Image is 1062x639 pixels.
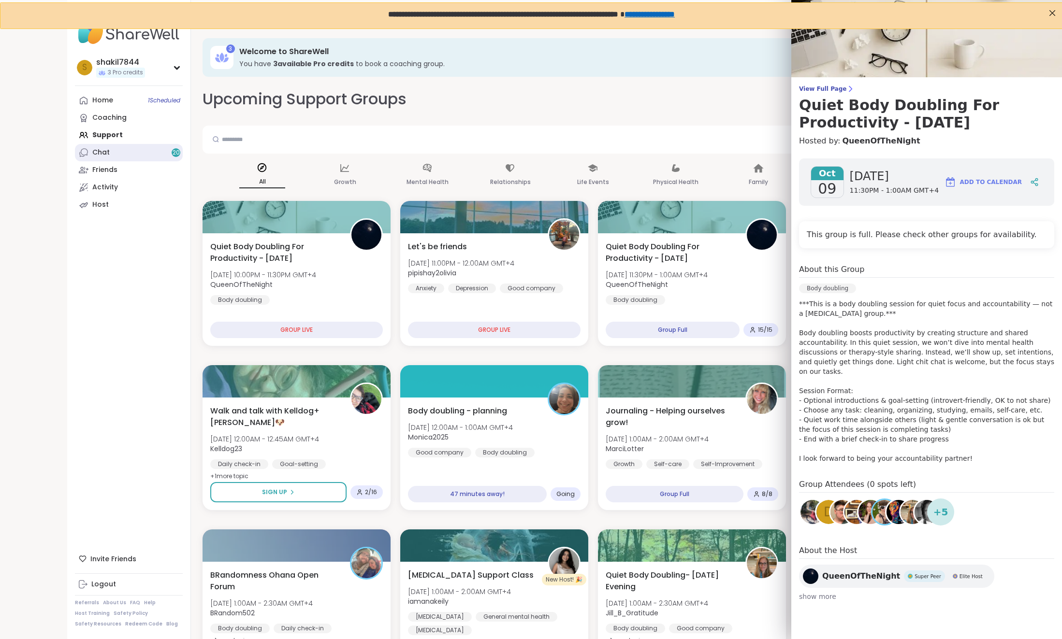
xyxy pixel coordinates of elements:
[549,220,579,250] img: pipishay2olivia
[606,295,665,305] div: Body doubling
[475,448,535,457] div: Body doubling
[885,498,912,525] a: Erin32
[210,624,270,633] div: Body doubling
[811,167,844,180] span: Oct
[125,621,162,627] a: Redeem Code
[210,295,270,305] div: Body doubling
[210,444,242,454] b: Kelldog23
[210,280,273,289] b: QueenOfTheNight
[953,574,958,579] img: Elite Host
[148,97,180,104] span: 1 Scheduled
[606,598,708,608] span: [DATE] 1:00AM - 2:30AM GMT+4
[606,270,708,280] span: [DATE] 11:30PM - 1:00AM GMT+4
[799,592,1054,601] span: show more
[92,113,127,123] div: Coaching
[749,176,768,188] p: Family
[210,598,313,608] span: [DATE] 1:00AM - 2:30AM GMT+4
[908,574,913,579] img: Super Peer
[606,459,642,469] div: Growth
[210,241,339,264] span: Quiet Body Doubling For Productivity - [DATE]
[210,459,268,469] div: Daily check-in
[103,599,126,606] a: About Us
[239,46,970,57] h3: Welcome to ShareWell
[799,479,1054,493] h4: Group Attendees (0 spots left)
[408,258,514,268] span: [DATE] 11:00PM - 12:00AM GMT+4
[365,488,377,496] span: 2 / 16
[114,610,148,617] a: Safety Policy
[500,284,563,293] div: Good company
[448,284,496,293] div: Depression
[807,229,1047,241] h4: This group is full. Please check other groups for availability.
[75,196,183,213] a: Host
[351,220,381,250] img: QueenOfTheNight
[549,384,579,414] img: Monica2025
[75,179,183,196] a: Activity
[899,498,926,525] a: Jill_B_Gratitude
[873,500,897,524] img: Adrienne_QueenOfTheDawn
[274,624,332,633] div: Daily check-in
[940,170,1026,194] button: Add to Calendar
[693,459,762,469] div: Self-Improvement
[913,498,940,525] a: Tasha_Chi
[92,183,118,192] div: Activity
[75,92,183,109] a: Home1Scheduled
[556,490,575,498] span: Going
[166,621,178,627] a: Blog
[577,176,609,188] p: Life Events
[75,576,183,593] a: Logout
[272,459,326,469] div: Goal-setting
[646,459,689,469] div: Self-care
[850,169,939,184] span: [DATE]
[91,580,116,589] div: Logout
[408,423,513,432] span: [DATE] 12:00AM - 1:00AM GMT+4
[239,59,970,69] h3: You have to book a coaching group.
[606,434,709,444] span: [DATE] 1:00AM - 2:00AM GMT+4
[824,503,833,522] span: d
[858,500,883,524] img: shelleehance
[747,384,777,414] img: MarciLotter
[334,176,356,188] p: Growth
[844,500,869,524] img: AmberWolffWizard
[799,85,1054,93] span: View Full Page
[239,176,285,188] p: All
[803,568,818,584] img: QueenOfTheNight
[210,405,339,428] span: Walk and talk with Kelldog+[PERSON_NAME]🐶
[210,608,255,618] b: BRandom502
[818,180,836,198] span: 09
[800,500,825,524] img: anchor
[210,322,383,338] div: GROUP LIVE
[606,569,735,593] span: Quiet Body Doubling- [DATE] Evening
[210,569,339,593] span: BRandomness Ohana Open Forum
[96,57,145,68] div: shakil7844
[210,270,316,280] span: [DATE] 10:00PM - 11:30PM GMT+4
[408,284,444,293] div: Anxiety
[606,322,740,338] div: Group Full
[606,241,735,264] span: Quiet Body Doubling For Productivity - [DATE]
[108,69,143,77] span: 3 Pro credits
[144,599,156,606] a: Help
[799,299,1054,463] p: ***This is a body doubling session for quiet focus and accountability — not a [MEDICAL_DATA] grou...
[815,498,842,525] a: d
[490,176,530,188] p: Relationships
[408,322,581,338] div: GROUP LIVE
[92,96,113,105] div: Home
[871,498,898,525] a: Adrienne_QueenOfTheDawn
[408,596,449,606] b: iamanakeily
[842,135,920,147] a: QueenOfTheNight
[408,241,467,253] span: Let's be friends
[210,482,347,502] button: Sign Up
[75,621,121,627] a: Safety Resources
[75,15,183,49] img: ShareWell Nav Logo
[542,574,586,585] div: New Host! 🎉
[822,570,900,582] span: QueenOfTheNight
[172,149,179,157] span: 20
[762,490,772,498] span: 8 / 8
[799,85,1054,131] a: View Full PageQuiet Body Doubling For Productivity - [DATE]
[92,148,110,157] div: Chat
[408,405,507,417] span: Body doubling - planning
[901,500,925,524] img: Jill_B_Gratitude
[606,624,665,633] div: Body doubling
[351,548,381,578] img: BRandom502
[75,161,183,179] a: Friends
[850,186,939,196] span: 11:30PM - 1:00AM GMT+4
